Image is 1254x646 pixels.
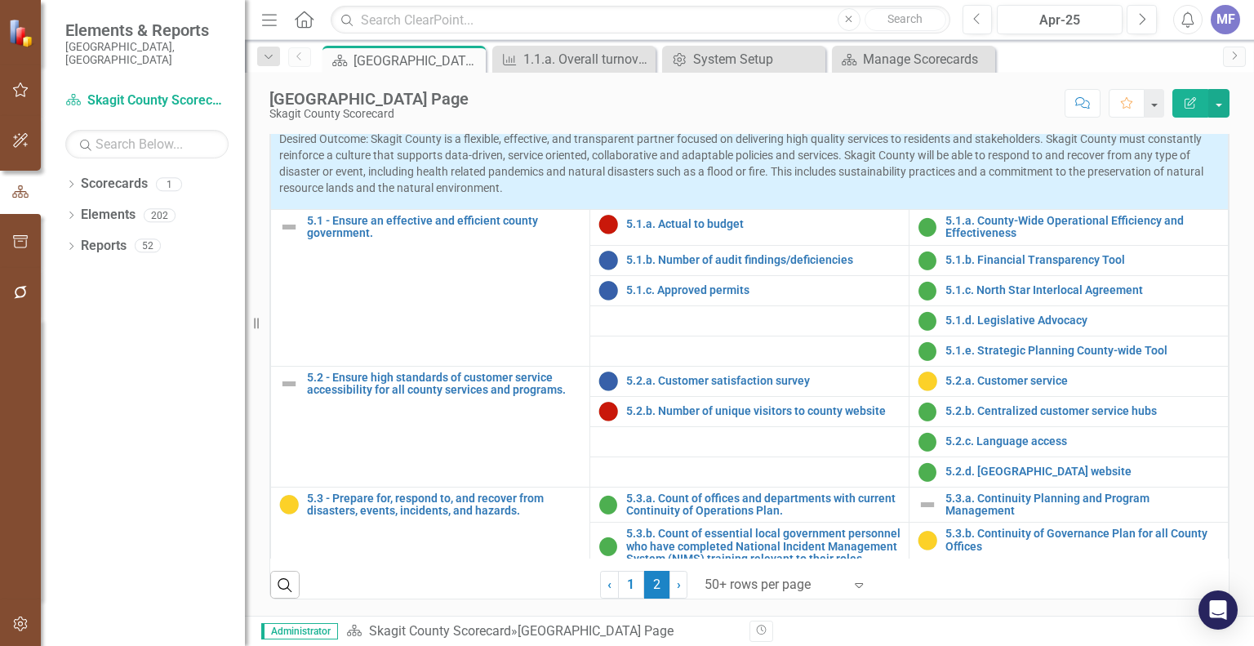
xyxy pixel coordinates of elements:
[598,215,618,234] img: Below Plan
[65,130,229,158] input: Search Below...
[331,6,949,34] input: Search ClearPoint...
[626,254,900,266] a: 5.1.b. Number of audit findings/deficiencies
[909,457,1228,487] td: Double-Click to Edit Right Click for Context Menu
[909,245,1228,275] td: Double-Click to Edit Right Click for Context Menu
[863,49,991,69] div: Manage Scorecards
[945,215,1220,240] a: 5.1.a. County-Wide Operational Efficiency and Effectiveness
[271,105,1229,209] td: Double-Click to Edit
[918,432,937,452] img: On Target
[65,20,229,40] span: Elements & Reports
[354,51,482,71] div: [GEOGRAPHIC_DATA] Page
[909,366,1228,396] td: Double-Click to Edit Right Click for Context Menu
[607,577,611,592] span: ‹
[279,374,299,394] img: Not Defined
[909,209,1228,245] td: Double-Click to Edit Right Click for Context Menu
[589,396,909,426] td: Double-Click to Edit Right Click for Context Menu
[945,345,1220,357] a: 5.1.e. Strategic Planning County-wide Tool
[369,623,511,639] a: Skagit County Scorecard
[496,49,651,69] a: 1.1.a. Overall turnover rate
[836,49,991,69] a: Manage Scorecards
[598,281,618,301] img: No Information
[626,284,900,296] a: 5.1.c. Approved permits
[156,177,182,191] div: 1
[261,623,338,639] span: Administrator
[945,405,1220,417] a: 5.2.b. Centralized customer service hubs
[271,209,590,366] td: Double-Click to Edit Right Click for Context Menu
[618,571,644,599] a: 1
[626,528,900,565] a: 5.3.b. Count of essential local government personnel who have completed National Incident Managem...
[1198,590,1238,630] div: Open Intercom Messenger
[307,372,581,397] a: 5.2 - Ensure high standards of customer service accessibility for all county services and programs.
[945,466,1220,478] a: 5.2.d. [GEOGRAPHIC_DATA] website
[518,623,674,639] div: [GEOGRAPHIC_DATA] Page
[626,218,900,230] a: 5.1.a. Actual to budget
[918,495,937,515] img: Not Defined
[279,495,299,515] img: Caution
[589,487,909,523] td: Double-Click to Edit Right Click for Context Menu
[918,402,937,421] img: On Target
[589,245,909,275] td: Double-Click to Edit Right Click for Context Menu
[918,372,937,391] img: Caution
[997,5,1123,34] button: Apr-25
[918,281,937,301] img: On Target
[598,495,618,515] img: On Target
[918,462,937,482] img: On Target
[279,217,299,237] img: Not Defined
[909,396,1228,426] td: Double-Click to Edit Right Click for Context Menu
[598,251,618,270] img: No Information
[945,528,1220,553] a: 5.3.b. Continuity of Governance Plan for all County Offices
[144,208,176,222] div: 202
[909,523,1228,571] td: Double-Click to Edit Right Click for Context Menu
[598,537,618,556] img: On Target
[135,239,161,253] div: 52
[945,314,1220,327] a: 5.1.d. Legislative Advocacy
[945,284,1220,296] a: 5.1.c. North Star Interlocal Agreement
[945,435,1220,448] a: 5.2.c. Language access
[677,577,681,592] span: ›
[269,108,469,120] div: Skagit County Scorecard
[589,275,909,305] td: Double-Click to Edit Right Click for Context Menu
[65,91,229,110] a: Skagit County Scorecard
[279,131,1220,196] p: Desired Outcome: Skagit County is a flexible, effective, and transparent partner focused on deliv...
[589,209,909,245] td: Double-Click to Edit Right Click for Context Menu
[666,49,821,69] a: System Setup
[644,571,670,599] span: 2
[589,523,909,571] td: Double-Click to Edit Right Click for Context Menu
[945,492,1220,518] a: 5.3.a. Continuity Planning and Program Management
[909,426,1228,457] td: Double-Click to Edit Right Click for Context Menu
[269,90,469,108] div: [GEOGRAPHIC_DATA] Page
[523,49,651,69] div: 1.1.a. Overall turnover rate
[945,375,1220,387] a: 5.2.a. Customer service
[307,215,581,240] a: 5.1 - Ensure an effective and efficient county government.
[81,237,127,256] a: Reports
[918,311,937,331] img: On Target
[909,336,1228,366] td: Double-Click to Edit Right Click for Context Menu
[65,40,229,67] small: [GEOGRAPHIC_DATA], [GEOGRAPHIC_DATA]
[909,275,1228,305] td: Double-Click to Edit Right Click for Context Menu
[887,12,923,25] span: Search
[1211,5,1240,34] button: MF
[626,375,900,387] a: 5.2.a. Customer satisfaction survey
[81,206,136,225] a: Elements
[346,622,737,641] div: »
[589,366,909,396] td: Double-Click to Edit Right Click for Context Menu
[598,402,618,421] img: Below Plan
[626,492,900,518] a: 5.3.a. Count of offices and departments with current Continuity of Operations Plan.
[918,531,937,550] img: Caution
[909,487,1228,523] td: Double-Click to Edit Right Click for Context Menu
[307,492,581,518] a: 5.3 - Prepare for, respond to, and recover from disasters, events, incidents, and hazards.
[8,18,38,47] img: ClearPoint Strategy
[945,254,1220,266] a: 5.1.b. Financial Transparency Tool
[598,372,618,391] img: No Information
[1003,11,1117,30] div: Apr-25
[909,305,1228,336] td: Double-Click to Edit Right Click for Context Menu
[626,405,900,417] a: 5.2.b. Number of unique visitors to county website
[865,8,946,31] button: Search
[918,341,937,361] img: On Target
[693,49,821,69] div: System Setup
[81,175,148,194] a: Scorecards
[271,366,590,487] td: Double-Click to Edit Right Click for Context Menu
[918,251,937,270] img: On Target
[918,217,937,237] img: On Target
